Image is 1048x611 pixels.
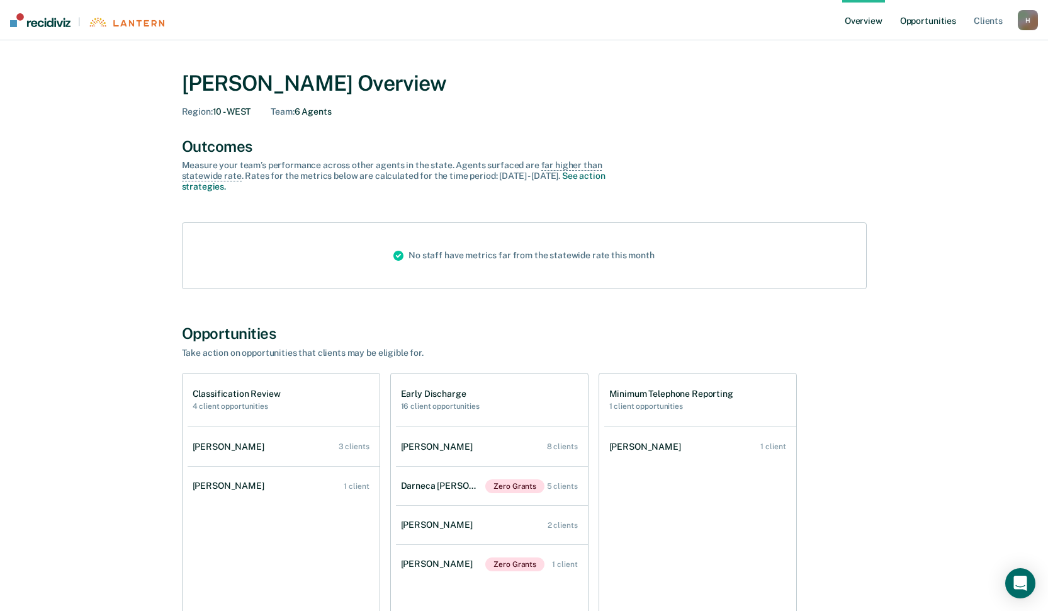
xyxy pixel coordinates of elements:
[70,16,88,27] span: |
[547,482,578,491] div: 5 clients
[182,106,213,117] span: Region :
[383,223,665,288] div: No staff have metrics far from the statewide rate this month
[193,402,281,411] h2: 4 client opportunities
[188,429,380,465] a: [PERSON_NAME] 3 clients
[485,479,544,493] span: Zero Grants
[182,71,867,96] div: [PERSON_NAME] Overview
[10,13,70,27] img: Recidiviz
[604,429,796,465] a: [PERSON_NAME] 1 client
[548,521,578,530] div: 2 clients
[401,481,486,491] div: Darneca [PERSON_NAME]
[182,106,251,117] div: 10 - WEST
[182,160,602,181] span: far higher than statewide rate
[485,557,544,571] span: Zero Grants
[193,389,281,399] h1: Classification Review
[401,520,478,530] div: [PERSON_NAME]
[396,467,588,506] a: Darneca [PERSON_NAME]Zero Grants 5 clients
[396,507,588,543] a: [PERSON_NAME] 2 clients
[182,324,867,343] div: Opportunities
[182,137,867,156] div: Outcomes
[193,481,269,491] div: [PERSON_NAME]
[10,13,164,27] a: |
[271,106,331,117] div: 6 Agents
[552,560,577,569] div: 1 client
[1005,568,1035,598] div: Open Intercom Messenger
[401,389,480,399] h1: Early Discharge
[609,402,733,411] h2: 1 client opportunities
[760,442,786,451] div: 1 client
[609,389,733,399] h1: Minimum Telephone Reporting
[344,482,369,491] div: 1 client
[182,171,606,191] a: See action strategies.
[401,442,478,452] div: [PERSON_NAME]
[396,545,588,584] a: [PERSON_NAME]Zero Grants 1 client
[271,106,294,117] span: Team :
[401,559,478,569] div: [PERSON_NAME]
[182,160,623,191] div: Measure your team’s performance across other agent s in the state. Agent s surfaced are . Rates f...
[396,429,588,465] a: [PERSON_NAME] 8 clients
[547,442,578,451] div: 8 clients
[188,468,380,504] a: [PERSON_NAME] 1 client
[609,442,686,452] div: [PERSON_NAME]
[1018,10,1038,30] button: H
[193,442,269,452] div: [PERSON_NAME]
[88,18,164,27] img: Lantern
[182,348,623,358] div: Take action on opportunities that clients may be eligible for.
[401,402,480,411] h2: 16 client opportunities
[339,442,369,451] div: 3 clients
